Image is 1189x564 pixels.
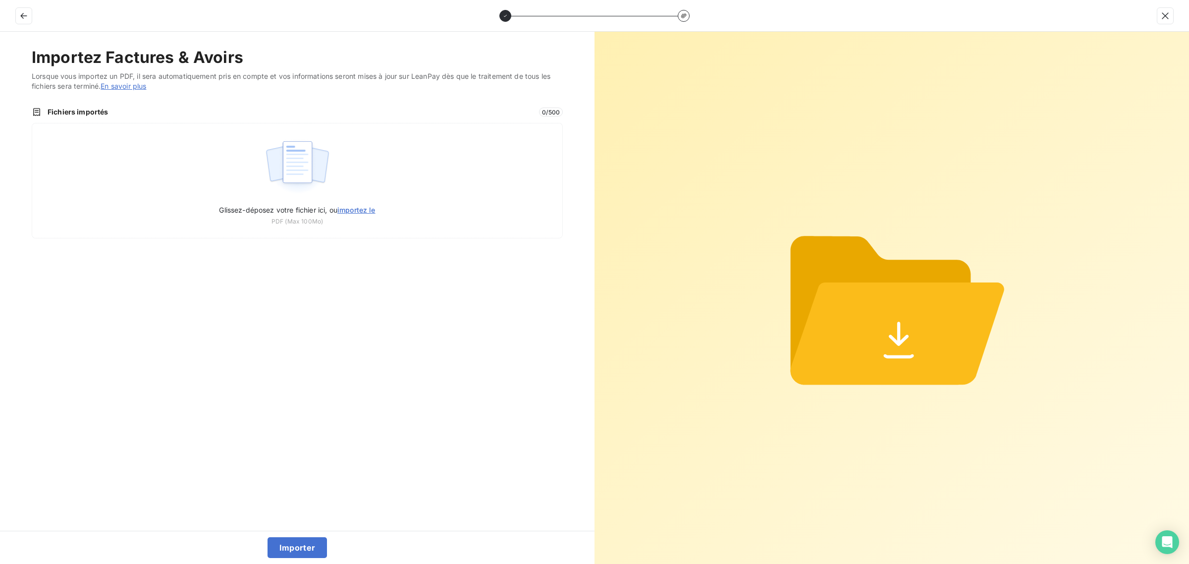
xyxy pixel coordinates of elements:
[271,217,323,226] span: PDF (Max 100Mo)
[268,537,327,558] button: Importer
[337,206,376,214] span: importez le
[101,82,146,90] a: En savoir plus
[32,48,563,67] h2: Importez Factures & Avoirs
[1155,530,1179,554] div: Open Intercom Messenger
[48,107,533,117] span: Fichiers importés
[265,135,330,199] img: illustration
[539,108,563,116] span: 0 / 500
[219,206,375,214] span: Glissez-déposez votre fichier ici, ou
[32,71,563,91] span: Lorsque vous importez un PDF, il sera automatiquement pris en compte et vos informations seront m...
